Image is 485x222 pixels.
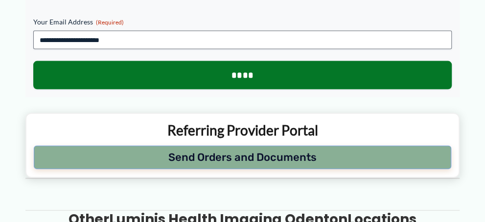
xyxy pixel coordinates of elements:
[33,17,452,27] label: Your Email Address
[34,146,451,169] button: Send Orders and Documents
[34,121,451,139] p: Referring Provider Portal
[96,19,124,26] span: (Required)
